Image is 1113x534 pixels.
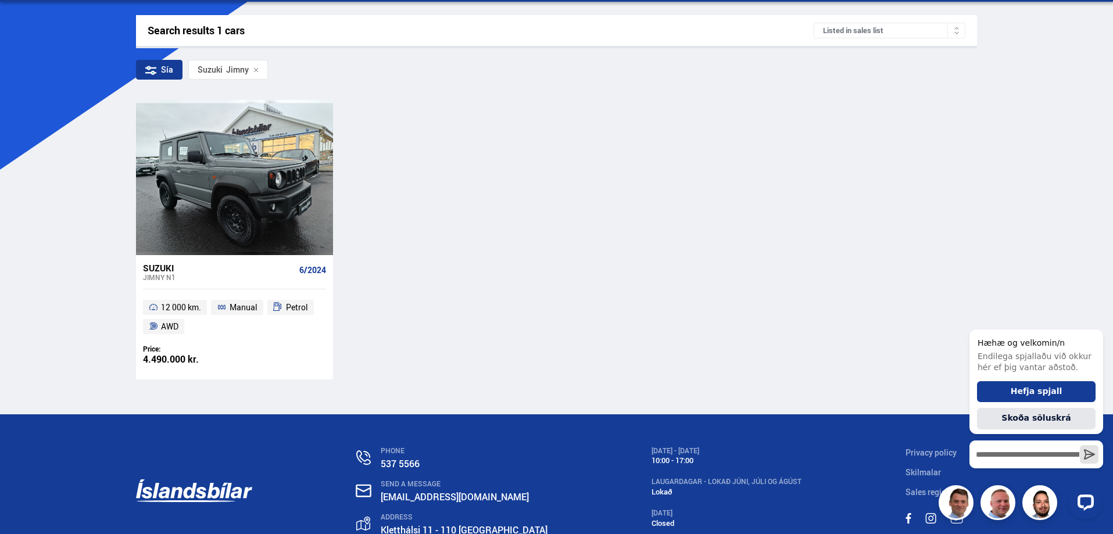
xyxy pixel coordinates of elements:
[652,447,801,455] div: [DATE] - [DATE]
[198,65,223,74] div: Suzuki
[136,60,182,80] div: Sía
[356,450,371,465] img: n0V2lOsqF3l1V2iz.svg
[814,23,965,38] div: Listed in sales list
[299,266,326,275] span: 6/2024
[906,486,955,497] a: Sales register
[143,354,235,364] div: 4.490.000 kr.
[906,467,941,478] a: Skilmalar
[652,478,801,486] div: LAUGARDAGAR - Lokað Júni, Júli og Ágúst
[381,480,547,488] div: SEND A MESSAGE
[143,345,235,353] div: Price:
[652,456,801,465] div: 10:00 - 17:00
[161,300,201,314] span: 12 000 km.
[230,300,257,314] span: Manual
[940,487,975,522] img: FbJEzSuNWCJXmdc-.webp
[198,65,249,74] span: Jimny
[652,509,801,517] div: [DATE]
[906,447,957,458] a: Privacy policy
[356,484,371,497] img: nHj8e-n-aHgjukTg.svg
[148,24,814,37] div: Search results 1 cars
[381,447,547,455] div: PHONE
[286,300,308,314] span: Petrol
[381,457,420,470] a: 537 5566
[136,255,333,379] a: Suzuki Jimny N1 6/2024 12 000 km. Manual Petrol AWD Price: 4.490.000 kr.
[161,320,178,334] span: AWD
[143,273,295,281] div: Jimny N1
[356,517,370,531] img: gp4YpyYFnEr45R34.svg
[143,263,295,273] div: Suzuki
[381,490,529,503] a: [EMAIL_ADDRESS][DOMAIN_NAME]
[960,308,1108,529] iframe: LiveChat chat widget
[652,519,801,528] div: Closed
[652,488,801,496] div: Lokað
[381,513,547,521] div: ADDRESS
